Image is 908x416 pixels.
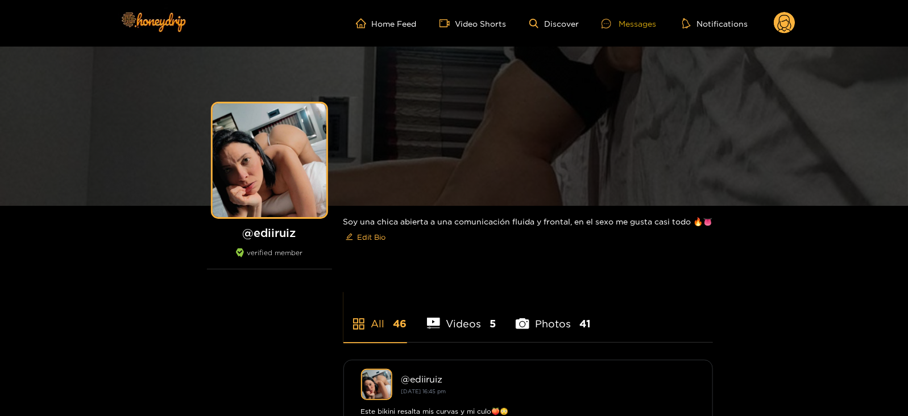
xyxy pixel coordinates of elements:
[602,17,656,30] div: Messages
[343,228,388,246] button: editEdit Bio
[427,291,496,342] li: Videos
[440,18,455,28] span: video-camera
[516,291,591,342] li: Photos
[401,374,695,384] div: @ ediiruiz
[358,231,386,243] span: Edit Bio
[393,317,407,331] span: 46
[343,206,713,255] div: Soy una chica abierta a una comunicación fluida y frontal, en el sexo me gusta casi todo 🔥👅
[529,19,579,28] a: Discover
[343,291,407,342] li: All
[352,317,366,331] span: appstore
[356,18,372,28] span: home
[440,18,507,28] a: Video Shorts
[679,18,751,29] button: Notifications
[346,233,353,242] span: edit
[356,18,417,28] a: Home Feed
[579,317,591,331] span: 41
[490,317,496,331] span: 5
[207,248,332,269] div: verified member
[401,388,446,394] small: [DATE] 16:45 pm
[361,369,392,400] img: ediiruiz
[207,226,332,240] h1: @ ediiruiz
